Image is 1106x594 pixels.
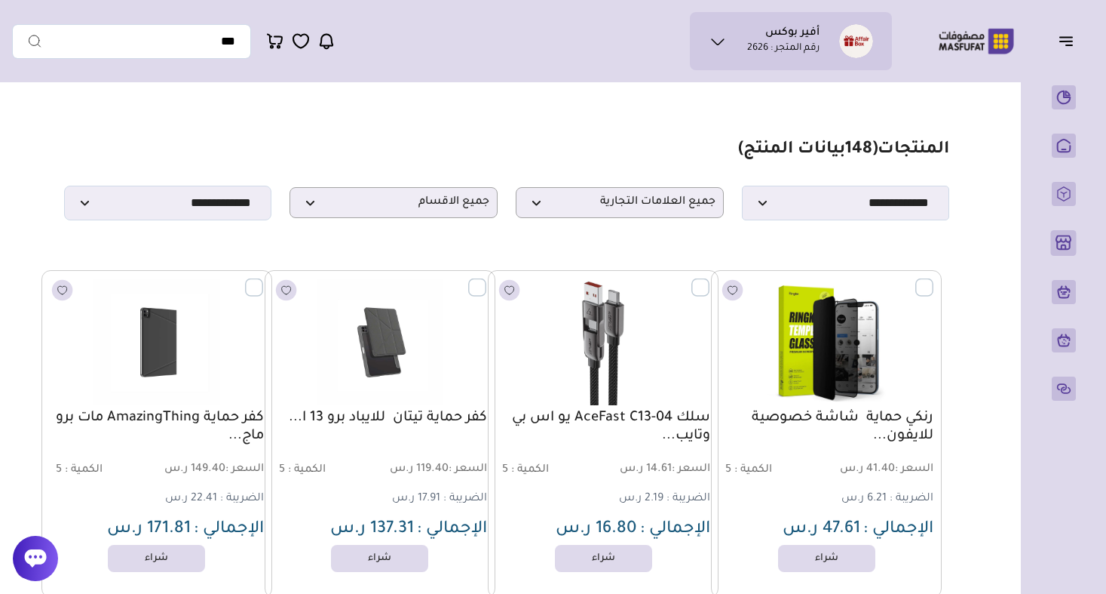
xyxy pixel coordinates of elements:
span: جميع العلامات التجارية [524,195,715,210]
h1: المنتجات [738,140,949,162]
p: رقم المتجر : 2626 [747,42,820,57]
span: ( بيانات المنتج) [738,141,878,159]
img: 20250918191027303400.png [274,279,486,405]
span: 2.19 ر.س [619,493,663,505]
p: جميع الاقسام [290,187,498,218]
img: 20250918190959805423.png [51,279,263,405]
a: شراء [331,545,428,572]
span: الكمية : [288,464,326,476]
img: Logo [928,26,1025,56]
span: الكمية : [734,464,772,476]
span: الإجمالي : [194,521,264,539]
span: الإجمالي : [417,521,487,539]
span: 41.40 ر.س [828,463,933,477]
span: الإجمالي : [640,521,710,539]
a: شراء [108,545,205,572]
span: 6.21 ر.س [841,493,887,505]
span: جميع الاقسام [298,195,489,210]
span: 47.61 ر.س [783,521,860,539]
a: كفر حماية AmazingThing مات برو ماج... [50,409,264,445]
span: 171.81 ر.س [107,521,191,539]
span: 148 [845,141,872,159]
img: ماجد العنزي [839,24,873,58]
img: 20250918192927067739.png [497,279,709,405]
span: 149.40 ر.س [158,463,264,477]
span: الإجمالي : [863,521,933,539]
span: السعر : [895,463,933,476]
span: 137.31 ر.س [330,521,414,539]
span: السعر : [672,463,710,476]
span: 17.91 ر.س [392,493,440,505]
span: 5 [725,464,731,476]
a: شراء [555,545,652,572]
span: 5 [502,464,508,476]
span: الضريبة : [443,493,487,505]
span: 119.40 ر.س [381,463,487,477]
span: الكمية : [65,464,103,476]
a: رنكي حماية شاشة خصوصية للايفون... [719,409,933,445]
span: السعر : [449,463,487,476]
a: سلك AceFast C13-04 يو اس بي وتايب... [496,409,710,445]
a: شراء [778,545,875,572]
span: السعر : [225,463,264,476]
span: 16.80 ر.س [556,521,637,539]
h1: أفير بوكس [765,26,820,42]
img: 20250918220812908587.png [720,279,933,405]
a: كفر حماية تيتان للايباد برو 13 ا... [273,409,487,427]
p: جميع العلامات التجارية [516,187,724,218]
span: 5 [56,464,62,476]
span: 22.41 ر.س [165,493,217,505]
span: 14.61 ر.س [605,463,710,477]
span: الضريبة : [666,493,710,505]
span: الضريبة : [890,493,933,505]
span: الضريبة : [220,493,264,505]
span: الكمية : [511,464,549,476]
span: 5 [279,464,285,476]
